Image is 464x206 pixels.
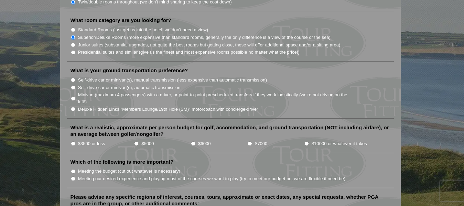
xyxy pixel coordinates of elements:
[71,67,188,74] label: What is your ground transportation preference?
[78,26,208,33] label: Standard Rooms (just get us into the hotel, we don't need a view)
[78,106,258,113] label: Deluxe Hidden Links "Members Lounge/19th Hole (SM)" motorcoach with concierge-driver
[71,159,174,165] label: Which of the following is more important?
[78,140,105,147] label: $3500 or less
[78,49,300,56] label: Presidential suites and similar (give us the finest and most expensive rooms possible no matter w...
[78,175,346,182] label: Meeting our desired experience and playing most of the courses we want to play (try to meet our b...
[78,34,331,41] label: Superior/Deluxe Rooms (more expensive than standard rooms, generally the only difference is a vie...
[78,42,341,48] label: Junior suites (substantial upgrades, not quite the best rooms but getting close, these will offer...
[255,140,267,147] label: $7000
[78,84,181,91] label: Self-drive car or minivan(s), automatic transmission
[78,168,180,175] label: Meeting the budget (cut out whatever is necessary)
[78,77,267,84] label: Self-drive car or minivan(s), manual transmission (less expensive than automatic transmission)
[71,124,390,138] label: What is a realistic, approximate per person budget for golf, accommodation, and ground transporta...
[141,140,154,147] label: $5000
[78,91,355,105] label: Minivan (maximum 4 passengers) with a driver, or point-to-point prescheduled transfers if they wo...
[312,140,367,147] label: $10000 or whatever it takes
[198,140,211,147] label: $6000
[71,17,171,24] label: What room category are you looking for?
